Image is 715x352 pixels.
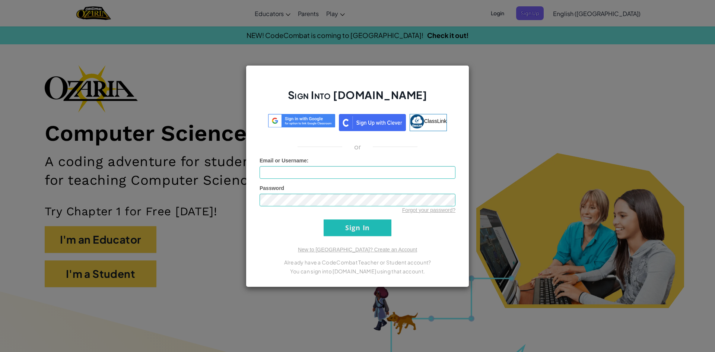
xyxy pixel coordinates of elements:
[260,258,455,267] p: Already have a CodeCombat Teacher or Student account?
[402,207,455,213] a: Forgot your password?
[354,142,361,151] p: or
[424,118,447,124] span: ClassLink
[260,88,455,110] h2: Sign Into [DOMAIN_NAME]
[260,158,307,164] span: Email or Username
[298,247,417,253] a: New to [GEOGRAPHIC_DATA]? Create an Account
[260,157,309,164] label: :
[339,114,406,131] img: clever_sso_button@2x.png
[410,114,424,129] img: classlink-logo-small.png
[268,114,335,128] img: log-in-google-sso.svg
[260,267,455,276] p: You can sign into [DOMAIN_NAME] using that account.
[260,185,284,191] span: Password
[324,219,391,236] input: Sign In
